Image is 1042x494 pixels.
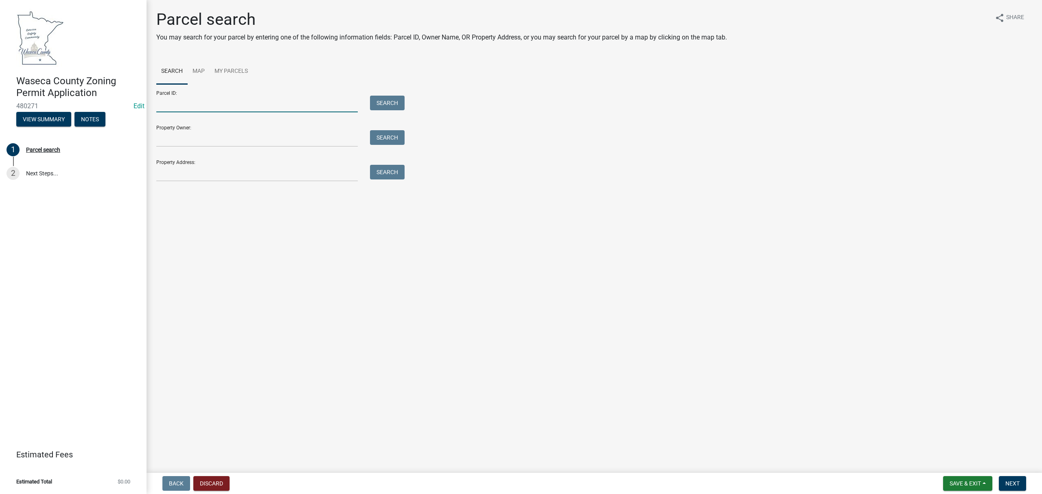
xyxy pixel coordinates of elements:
span: Estimated Total [16,479,52,484]
a: Edit [134,102,144,110]
a: My Parcels [210,59,253,85]
p: You may search for your parcel by entering one of the following information fields: Parcel ID, Ow... [156,33,727,42]
h1: Parcel search [156,10,727,29]
button: View Summary [16,112,71,127]
span: 480271 [16,102,130,110]
button: shareShare [988,10,1031,26]
a: Map [188,59,210,85]
button: Search [370,130,405,145]
button: Notes [74,112,105,127]
button: Save & Exit [943,476,992,491]
i: share [995,13,1005,23]
div: 1 [7,143,20,156]
span: Save & Exit [950,480,981,487]
wm-modal-confirm: Summary [16,116,71,123]
span: Next [1005,480,1020,487]
wm-modal-confirm: Notes [74,116,105,123]
button: Next [999,476,1026,491]
a: Estimated Fees [7,446,134,463]
div: Parcel search [26,147,60,153]
a: Search [156,59,188,85]
button: Search [370,96,405,110]
div: 2 [7,167,20,180]
span: Share [1006,13,1024,23]
button: Search [370,165,405,179]
span: Back [169,480,184,487]
wm-modal-confirm: Edit Application Number [134,102,144,110]
button: Discard [193,476,230,491]
span: $0.00 [118,479,130,484]
img: Waseca County, Minnesota [16,9,64,67]
button: Back [162,476,190,491]
h4: Waseca County Zoning Permit Application [16,75,140,99]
